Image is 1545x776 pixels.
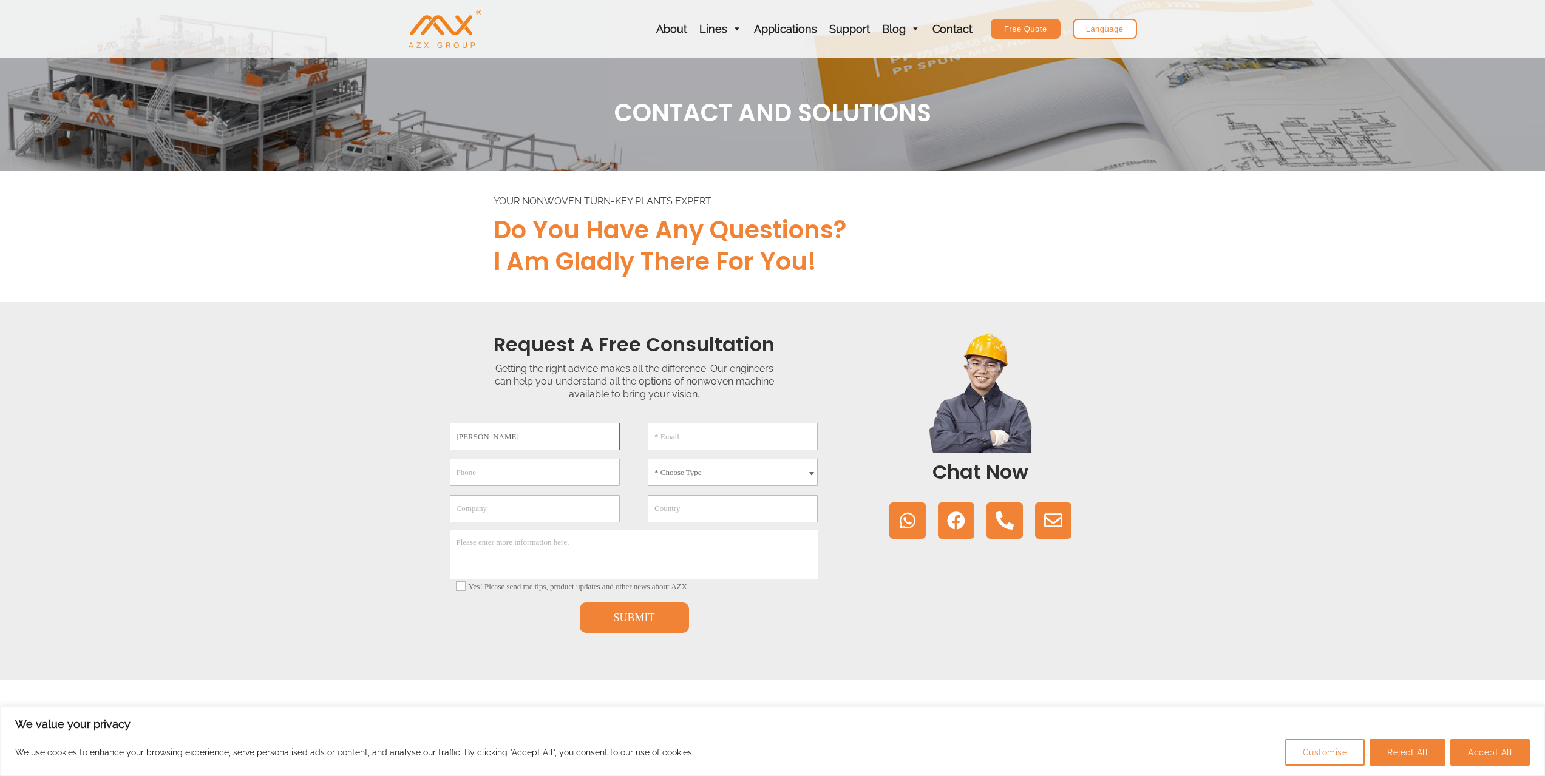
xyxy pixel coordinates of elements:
[433,332,836,357] h2: Request a Free Consultation
[450,459,620,486] input: Phone
[494,214,1113,277] h2: Do you have any questions? I am gladly there for you!
[456,581,466,591] input: Yes! Please send me tips, product updates and other news about AZX.
[15,745,694,760] p: We use cookies to enhance your browsing experience, serve personalised ads or content, and analys...
[848,459,1113,485] h2: Chat Now
[450,423,620,450] input: * Name
[433,704,1113,730] h2: Contact Now
[450,530,818,579] textarea: Please enter more information here.
[450,495,620,522] input: Company
[1073,19,1137,39] a: Language
[580,602,689,633] button: SUBMIT
[1285,739,1365,766] button: Customise
[920,332,1041,453] img: contact us
[648,495,818,522] input: Country
[433,97,1113,129] h1: CONTACT AND SOLUTIONS
[409,22,481,34] a: AZX Nonwoven Machine
[648,459,818,486] select: * Choose Type
[648,423,818,450] input: * Email
[433,363,836,400] div: Getting the right advice makes all the difference. Our engineers can help you understand all the ...
[15,717,1530,732] p: We value your privacy
[991,19,1061,39] a: Free Quote
[1450,739,1530,766] button: Accept All
[456,582,813,592] label: Yes! Please send me tips, product updates and other news about AZX.
[494,195,1113,208] div: YOUR NONWOVEN TURN-KEY PLANTS EXPERT
[1370,739,1445,766] button: Reject All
